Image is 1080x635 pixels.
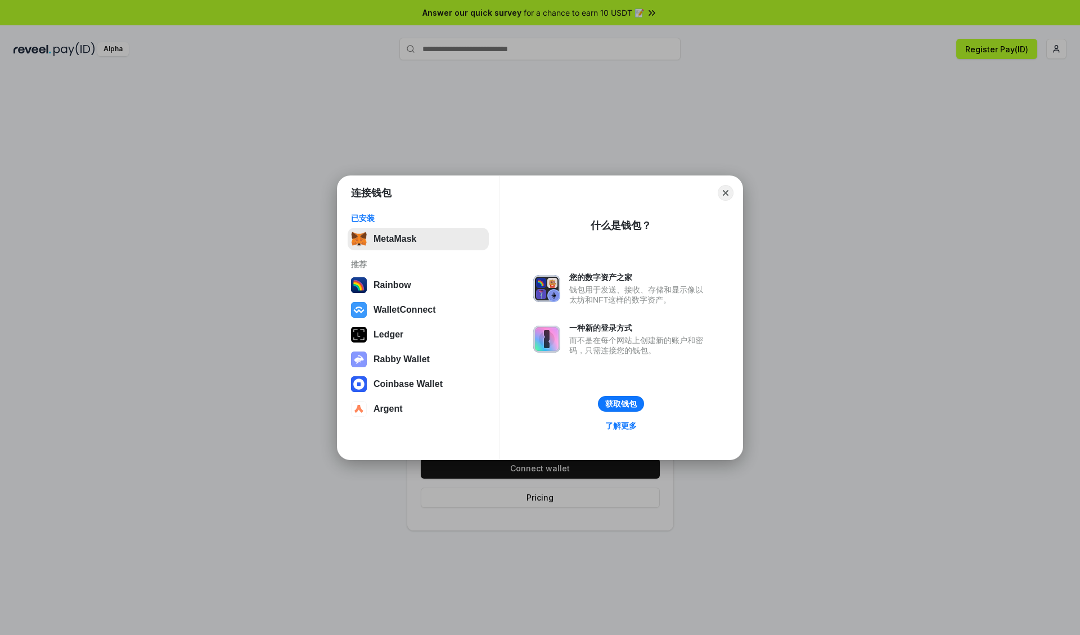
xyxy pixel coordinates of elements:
[348,348,489,371] button: Rabby Wallet
[348,373,489,395] button: Coinbase Wallet
[605,421,637,431] div: 了解更多
[598,396,644,412] button: 获取钱包
[591,219,651,232] div: 什么是钱包？
[351,186,391,200] h1: 连接钱包
[351,277,367,293] img: svg+xml,%3Csvg%20width%3D%22120%22%20height%3D%22120%22%20viewBox%3D%220%200%20120%20120%22%20fil...
[348,274,489,296] button: Rainbow
[348,323,489,346] button: Ledger
[598,418,643,433] a: 了解更多
[569,272,709,282] div: 您的数字资产之家
[348,228,489,250] button: MetaMask
[351,352,367,367] img: svg+xml,%3Csvg%20xmlns%3D%22http%3A%2F%2Fwww.w3.org%2F2000%2Fsvg%22%20fill%3D%22none%22%20viewBox...
[569,335,709,355] div: 而不是在每个网站上创建新的账户和密码，只需连接您的钱包。
[348,299,489,321] button: WalletConnect
[373,330,403,340] div: Ledger
[373,354,430,364] div: Rabby Wallet
[605,399,637,409] div: 获取钱包
[373,379,443,389] div: Coinbase Wallet
[373,280,411,290] div: Rainbow
[373,404,403,414] div: Argent
[533,326,560,353] img: svg+xml,%3Csvg%20xmlns%3D%22http%3A%2F%2Fwww.w3.org%2F2000%2Fsvg%22%20fill%3D%22none%22%20viewBox...
[348,398,489,420] button: Argent
[373,234,416,244] div: MetaMask
[351,376,367,392] img: svg+xml,%3Csvg%20width%3D%2228%22%20height%3D%2228%22%20viewBox%3D%220%200%2028%2028%22%20fill%3D...
[351,327,367,343] img: svg+xml,%3Csvg%20xmlns%3D%22http%3A%2F%2Fwww.w3.org%2F2000%2Fsvg%22%20width%3D%2228%22%20height%3...
[351,213,485,223] div: 已安装
[351,401,367,417] img: svg+xml,%3Csvg%20width%3D%2228%22%20height%3D%2228%22%20viewBox%3D%220%200%2028%2028%22%20fill%3D...
[569,323,709,333] div: 一种新的登录方式
[351,231,367,247] img: svg+xml,%3Csvg%20fill%3D%22none%22%20height%3D%2233%22%20viewBox%3D%220%200%2035%2033%22%20width%...
[351,259,485,269] div: 推荐
[718,185,733,201] button: Close
[533,275,560,302] img: svg+xml,%3Csvg%20xmlns%3D%22http%3A%2F%2Fwww.w3.org%2F2000%2Fsvg%22%20fill%3D%22none%22%20viewBox...
[351,302,367,318] img: svg+xml,%3Csvg%20width%3D%2228%22%20height%3D%2228%22%20viewBox%3D%220%200%2028%2028%22%20fill%3D...
[569,285,709,305] div: 钱包用于发送、接收、存储和显示像以太坊和NFT这样的数字资产。
[373,305,436,315] div: WalletConnect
